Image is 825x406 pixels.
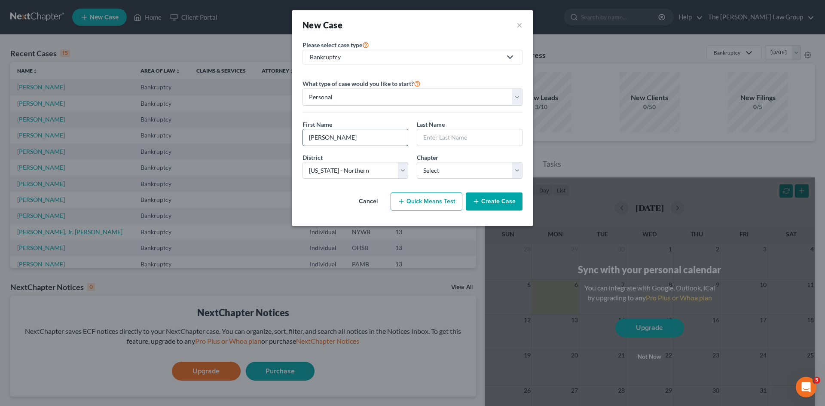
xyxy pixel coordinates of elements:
[302,20,342,30] strong: New Case
[302,121,332,128] span: First Name
[813,377,820,384] span: 5
[417,121,445,128] span: Last Name
[417,154,438,161] span: Chapter
[391,192,462,211] button: Quick Means Test
[349,193,387,210] button: Cancel
[796,377,816,397] iframe: Intercom live chat
[302,41,362,49] span: Please select case type
[302,154,323,161] span: District
[303,129,408,146] input: Enter First Name
[417,129,522,146] input: Enter Last Name
[302,78,421,89] label: What type of case would you like to start?
[466,192,522,211] button: Create Case
[310,53,501,61] div: Bankruptcy
[516,19,522,31] button: ×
